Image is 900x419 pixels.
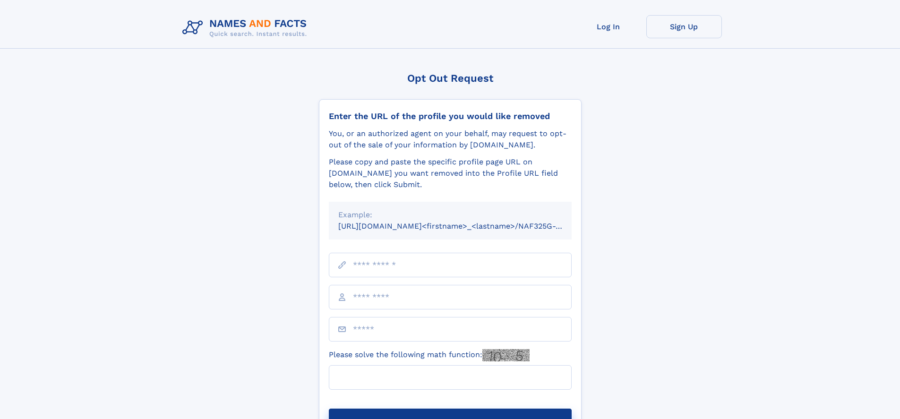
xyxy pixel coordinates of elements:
[338,222,590,231] small: [URL][DOMAIN_NAME]<firstname>_<lastname>/NAF325G-xxxxxxxx
[571,15,646,38] a: Log In
[179,15,315,41] img: Logo Names and Facts
[338,209,562,221] div: Example:
[646,15,722,38] a: Sign Up
[329,128,572,151] div: You, or an authorized agent on your behalf, may request to opt-out of the sale of your informatio...
[319,72,582,84] div: Opt Out Request
[329,156,572,190] div: Please copy and paste the specific profile page URL on [DOMAIN_NAME] you want removed into the Pr...
[329,111,572,121] div: Enter the URL of the profile you would like removed
[329,349,530,361] label: Please solve the following math function:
